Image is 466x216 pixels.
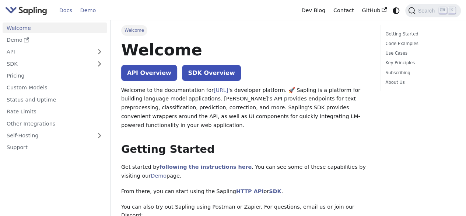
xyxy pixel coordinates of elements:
a: Demo [76,5,100,16]
button: Switch between dark and light mode (currently system mode) [391,5,402,16]
p: Get started by . You can see some of these capabilities by visiting our page. [121,163,369,181]
a: SDK [3,58,92,69]
span: Search [416,8,439,14]
a: Sapling.ai [5,5,50,16]
nav: Breadcrumbs [121,25,369,35]
kbd: K [448,7,455,14]
a: Status and Uptime [3,94,107,105]
a: HTTP API [236,188,264,194]
a: following the instructions here [160,164,252,170]
a: Rate Limits [3,106,107,117]
a: API [3,47,92,57]
button: Search (Ctrl+K) [405,4,460,17]
a: Getting Started [385,31,453,38]
a: Other Integrations [3,118,107,129]
a: SDK [269,188,281,194]
a: Welcome [3,23,107,33]
a: Demo [151,173,167,179]
a: Code Examples [385,40,453,47]
a: Pricing [3,71,107,81]
a: Support [3,142,107,153]
img: Sapling.ai [5,5,47,16]
a: Subscribing [385,69,453,76]
a: Demo [3,35,107,45]
p: Welcome to the documentation for 's developer platform. 🚀 Sapling is a platform for building lang... [121,86,369,130]
span: Welcome [121,25,147,35]
a: Docs [55,5,76,16]
a: SDK Overview [182,65,241,81]
button: Expand sidebar category 'API' [92,47,107,57]
button: Expand sidebar category 'SDK' [92,58,107,69]
a: [URL] [214,87,228,93]
a: Contact [329,5,358,16]
h1: Welcome [121,40,369,60]
a: Use Cases [385,50,453,57]
a: API Overview [121,65,177,81]
a: GitHub [358,5,390,16]
a: Custom Models [3,82,107,93]
a: Key Principles [385,59,453,66]
a: About Us [385,79,453,86]
p: From there, you can start using the Sapling or . [121,187,369,196]
a: Dev Blog [297,5,329,16]
h2: Getting Started [121,143,369,156]
a: Self-Hosting [3,130,107,141]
